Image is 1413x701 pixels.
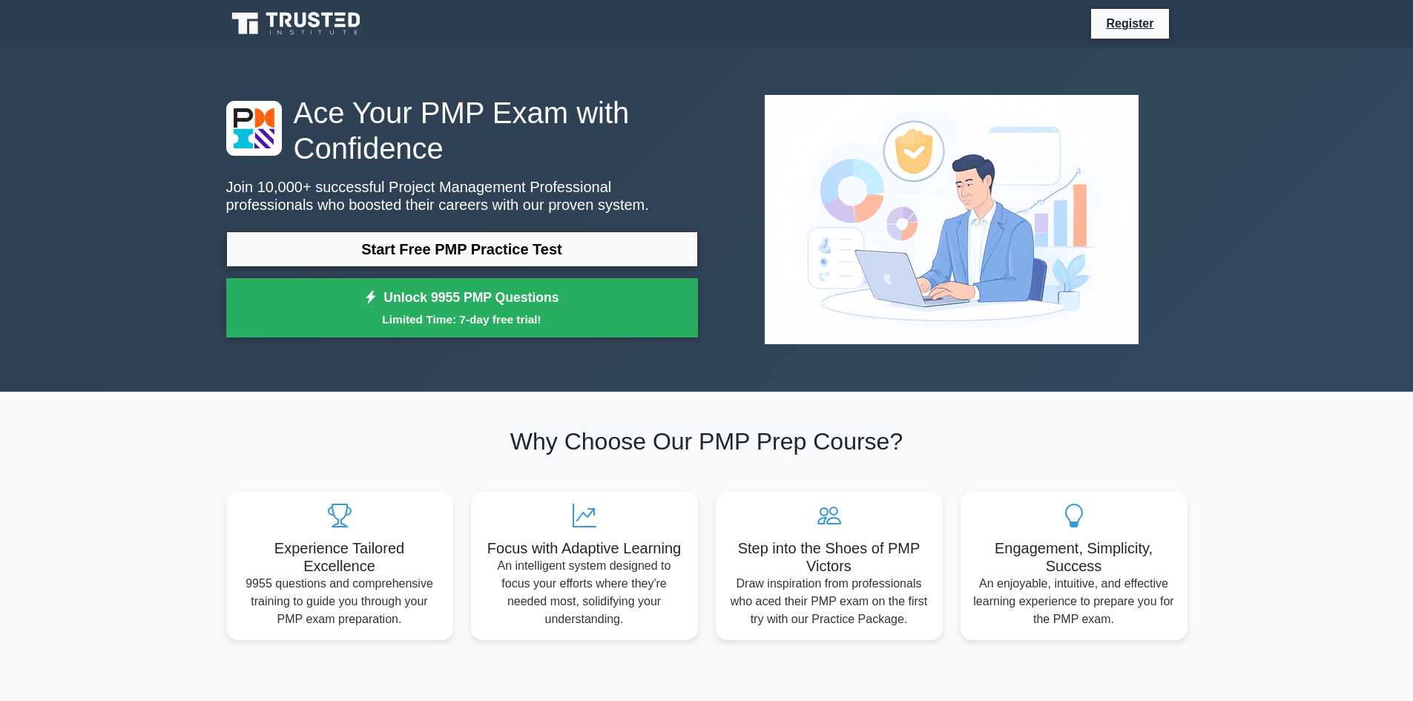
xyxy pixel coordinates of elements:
p: An intelligent system designed to focus your efforts where they're needed most, solidifying your ... [483,557,686,628]
a: Unlock 9955 PMP QuestionsLimited Time: 7-day free trial! [226,278,698,338]
h2: Why Choose Our PMP Prep Course? [226,427,1188,455]
h5: Engagement, Simplicity, Success [972,539,1176,575]
p: Join 10,000+ successful Project Management Professional professionals who boosted their careers w... [226,178,698,214]
p: An enjoyable, intuitive, and effective learning experience to prepare you for the PMP exam. [972,575,1176,628]
small: Limited Time: 7-day free trial! [245,311,679,328]
p: 9955 questions and comprehensive training to guide you through your PMP exam preparation. [238,575,441,628]
a: Start Free PMP Practice Test [226,231,698,267]
h5: Focus with Adaptive Learning [483,539,686,557]
h5: Step into the Shoes of PMP Victors [728,539,931,575]
img: Project Management Professional Preview [753,83,1150,356]
p: Draw inspiration from professionals who aced their PMP exam on the first try with our Practice Pa... [728,575,931,628]
h1: Ace Your PMP Exam with Confidence [226,95,698,166]
a: Register [1097,14,1162,33]
h5: Experience Tailored Excellence [238,539,441,575]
